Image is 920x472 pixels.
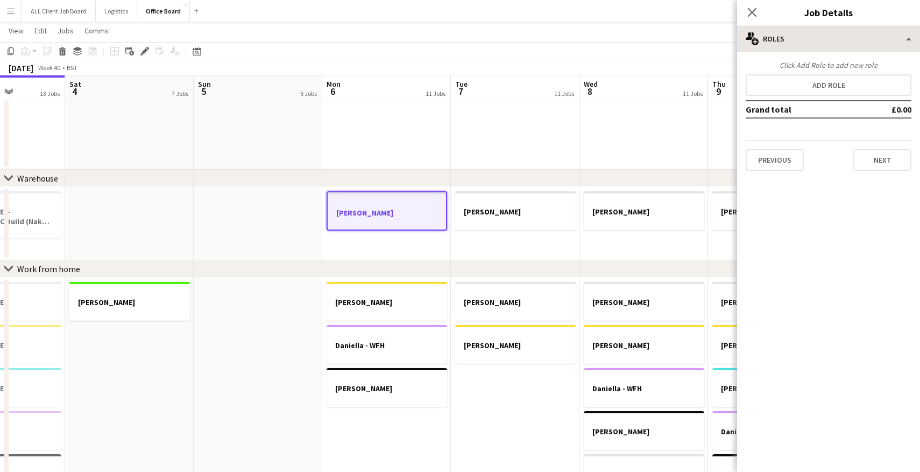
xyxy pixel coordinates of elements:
h3: Daniella - WFH [327,341,447,350]
app-job-card: [PERSON_NAME] [584,282,704,321]
h3: [PERSON_NAME] [712,341,833,350]
h3: [PERSON_NAME] [712,207,833,217]
div: [DATE] [9,63,33,73]
span: Sat [69,79,81,89]
h3: [PERSON_NAME] [712,297,833,307]
a: Edit [30,24,51,38]
span: Week 40 [36,64,62,72]
app-job-card: Daniella - WFH [584,368,704,407]
span: Comms [84,26,109,36]
button: Next [853,149,911,171]
h3: [PERSON_NAME] [455,341,576,350]
div: Roles [737,26,920,52]
app-job-card: [PERSON_NAME] [455,282,576,321]
app-job-card: [PERSON_NAME] [712,191,833,230]
app-job-card: Daniella - WFH [712,411,833,450]
app-job-card: [PERSON_NAME] [584,325,704,364]
span: 7 [454,85,468,98]
app-job-card: [PERSON_NAME] [69,282,190,321]
h3: [PERSON_NAME] [584,427,704,436]
app-job-card: [PERSON_NAME] [712,282,833,321]
h3: [PERSON_NAME] [328,208,446,218]
div: 6 Jobs [300,89,317,98]
div: 11 Jobs [554,89,574,98]
div: Work from home [17,263,80,274]
a: Comms [80,24,113,38]
div: BST [67,64,77,72]
h3: Daniella - WFH [584,384,704,393]
span: 6 [325,85,341,98]
h3: [PERSON_NAME] [455,297,576,307]
app-job-card: [PERSON_NAME] [712,325,833,364]
a: View [4,24,28,38]
button: Office Board [137,1,190,22]
h3: [PERSON_NAME] [327,384,447,393]
td: £0.00 [860,101,911,118]
h3: [PERSON_NAME] [584,297,704,307]
app-job-card: [PERSON_NAME] [584,411,704,450]
button: Previous [746,149,804,171]
h3: [PERSON_NAME] [455,207,576,217]
span: Wed [584,79,598,89]
div: 11 Jobs [683,89,703,98]
div: 7 Jobs [172,89,188,98]
span: Thu [712,79,726,89]
span: Sun [198,79,211,89]
span: View [9,26,24,36]
td: Grand total [746,101,860,118]
h3: [PERSON_NAME] [327,297,447,307]
app-job-card: [PERSON_NAME] [327,282,447,321]
span: 4 [68,85,81,98]
span: 5 [196,85,211,98]
h3: [PERSON_NAME] [69,297,190,307]
span: 9 [711,85,726,98]
app-job-card: [PERSON_NAME] [455,325,576,364]
button: ALL Client Job Board [22,1,96,22]
h3: [PERSON_NAME] [712,384,833,393]
div: Click Add Role to add new role [746,60,911,70]
span: 8 [582,85,598,98]
app-job-card: [PERSON_NAME] [584,191,704,230]
span: Tue [455,79,468,89]
app-job-card: [PERSON_NAME] [455,191,576,230]
h3: [PERSON_NAME] [584,341,704,350]
div: 13 Jobs [40,89,60,98]
app-job-card: [PERSON_NAME] [327,191,447,231]
app-job-card: [PERSON_NAME] [327,368,447,407]
div: Warehouse [17,173,58,184]
app-job-card: [PERSON_NAME] [712,368,833,407]
div: 11 Jobs [426,89,445,98]
h3: Daniella - WFH [712,427,833,436]
span: Jobs [58,26,74,36]
button: Logistics [96,1,137,22]
a: Jobs [53,24,78,38]
span: Mon [327,79,341,89]
app-job-card: Daniella - WFH [327,325,447,364]
button: Add role [746,74,911,96]
span: Edit [34,26,47,36]
h3: Job Details [737,5,920,19]
h3: [PERSON_NAME] [584,207,704,217]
